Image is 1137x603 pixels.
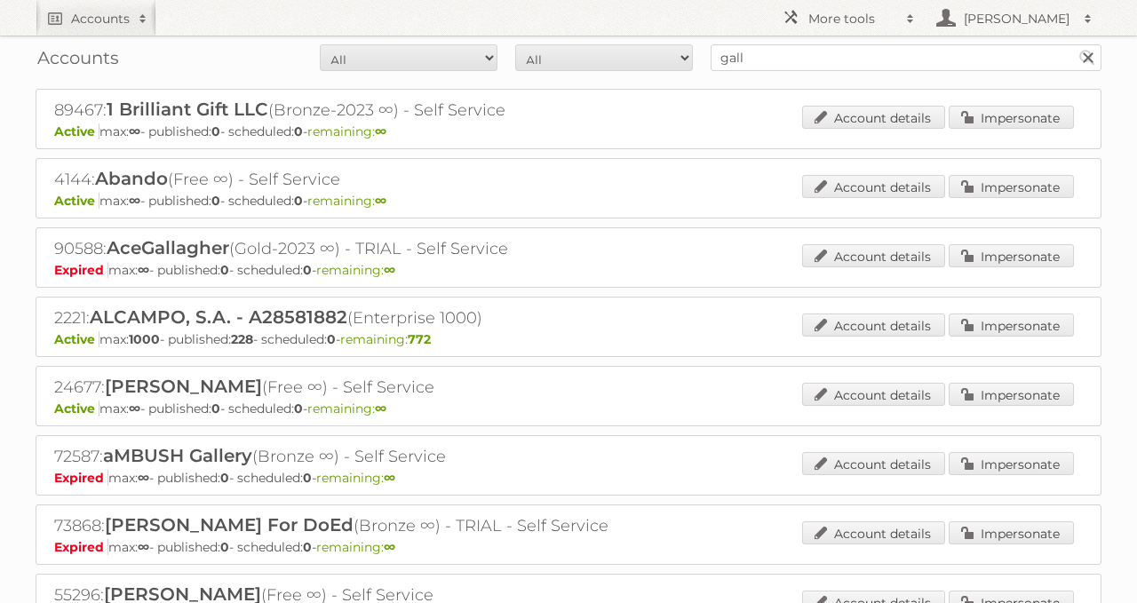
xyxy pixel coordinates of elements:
strong: 0 [303,539,312,555]
a: Impersonate [949,244,1074,267]
a: Impersonate [949,452,1074,475]
span: remaining: [307,193,386,209]
h2: 4144: (Free ∞) - Self Service [54,168,676,191]
span: Expired [54,539,108,555]
p: max: - published: - scheduled: - [54,470,1083,486]
a: Impersonate [949,383,1074,406]
p: max: - published: - scheduled: - [54,539,1083,555]
strong: ∞ [375,123,386,139]
a: Account details [802,521,945,544]
a: Account details [802,244,945,267]
strong: 0 [211,123,220,139]
span: Active [54,193,99,209]
span: Expired [54,262,108,278]
h2: 73868: (Bronze ∞) - TRIAL - Self Service [54,514,676,537]
span: remaining: [316,262,395,278]
a: Impersonate [949,313,1074,337]
strong: ∞ [138,539,149,555]
h2: 24677: (Free ∞) - Self Service [54,376,676,399]
strong: 0 [211,193,220,209]
h2: More tools [808,10,897,28]
p: max: - published: - scheduled: - [54,193,1083,209]
span: AceGallagher [107,237,229,258]
p: max: - published: - scheduled: - [54,123,1083,139]
strong: 1000 [129,331,160,347]
span: aMBUSH Gallery [103,445,252,466]
span: remaining: [340,331,431,347]
h2: [PERSON_NAME] [959,10,1075,28]
span: [PERSON_NAME] For DoEd [105,514,354,536]
strong: ∞ [138,470,149,486]
strong: 0 [303,470,312,486]
input: Search [1074,44,1101,71]
span: remaining: [307,123,386,139]
a: Impersonate [949,521,1074,544]
strong: 228 [231,331,253,347]
a: Account details [802,313,945,337]
p: max: - published: - scheduled: - [54,262,1083,278]
a: Impersonate [949,106,1074,129]
strong: 0 [327,331,336,347]
strong: 0 [220,262,229,278]
span: Expired [54,470,108,486]
a: Account details [802,175,945,198]
strong: ∞ [129,193,140,209]
h2: 2221: (Enterprise 1000) [54,306,676,329]
strong: ∞ [384,262,395,278]
span: remaining: [316,539,395,555]
h2: 72587: (Bronze ∞) - Self Service [54,445,676,468]
strong: 0 [294,123,303,139]
span: remaining: [316,470,395,486]
strong: 0 [294,401,303,417]
strong: ∞ [138,262,149,278]
a: Account details [802,106,945,129]
strong: 0 [220,470,229,486]
strong: ∞ [375,193,386,209]
span: remaining: [307,401,386,417]
strong: 0 [220,539,229,555]
span: 1 Brilliant Gift LLC [107,99,268,120]
strong: ∞ [384,470,395,486]
span: Active [54,331,99,347]
h2: 90588: (Gold-2023 ∞) - TRIAL - Self Service [54,237,676,260]
strong: 772 [408,331,431,347]
a: Account details [802,383,945,406]
p: max: - published: - scheduled: - [54,331,1083,347]
strong: ∞ [129,401,140,417]
p: max: - published: - scheduled: - [54,401,1083,417]
span: Active [54,123,99,139]
a: Impersonate [949,175,1074,198]
h2: Accounts [71,10,130,28]
span: [PERSON_NAME] [105,376,262,397]
span: Abando [95,168,168,189]
strong: 0 [211,401,220,417]
strong: ∞ [375,401,386,417]
a: Account details [802,452,945,475]
h2: 89467: (Bronze-2023 ∞) - Self Service [54,99,676,122]
span: Active [54,401,99,417]
strong: ∞ [129,123,140,139]
span: ALCAMPO, S.A. - A28581882 [90,306,347,328]
strong: 0 [303,262,312,278]
strong: ∞ [384,539,395,555]
strong: 0 [294,193,303,209]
